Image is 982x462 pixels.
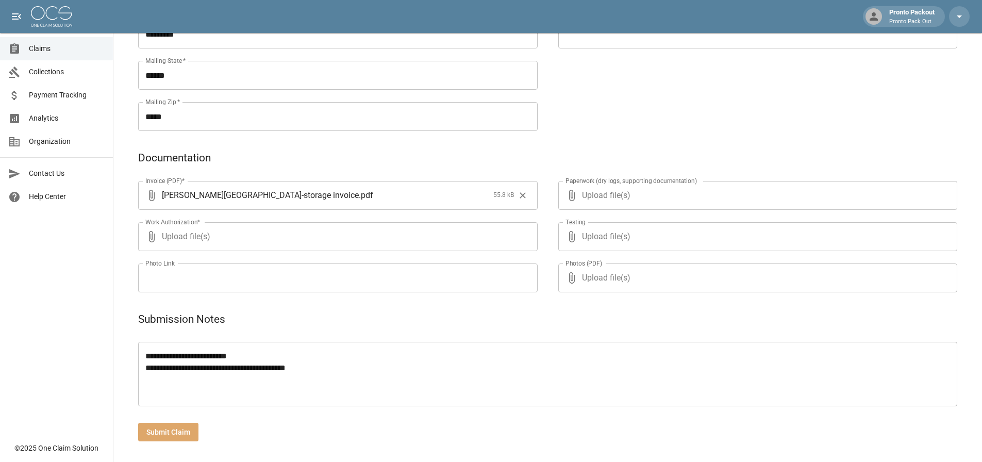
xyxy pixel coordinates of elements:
span: Upload file(s) [582,263,930,292]
span: Upload file(s) [582,181,930,210]
label: Paperwork (dry logs, supporting documentation) [565,176,697,185]
span: Help Center [29,191,105,202]
label: Work Authorization* [145,218,201,226]
button: Submit Claim [138,423,198,442]
label: Testing [565,218,586,226]
span: . pdf [359,189,373,201]
button: open drawer [6,6,27,27]
button: Clear [515,188,530,203]
div: Pronto Packout [885,7,939,26]
span: Organization [29,136,105,147]
label: Mailing State [145,56,186,65]
span: Analytics [29,113,105,124]
span: Collections [29,67,105,77]
label: Mailing Zip [145,97,180,106]
label: Invoice (PDF)* [145,176,185,185]
p: Pronto Pack Out [889,18,935,26]
span: [PERSON_NAME][GEOGRAPHIC_DATA]-storage invoice [162,189,359,201]
img: ocs-logo-white-transparent.png [31,6,72,27]
span: Contact Us [29,168,105,179]
span: Payment Tracking [29,90,105,101]
label: Photo Link [145,259,175,268]
span: Upload file(s) [582,222,930,251]
span: Claims [29,43,105,54]
span: 55.8 kB [493,190,514,201]
span: Upload file(s) [162,222,510,251]
label: Photos (PDF) [565,259,602,268]
div: © 2025 One Claim Solution [14,443,98,453]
